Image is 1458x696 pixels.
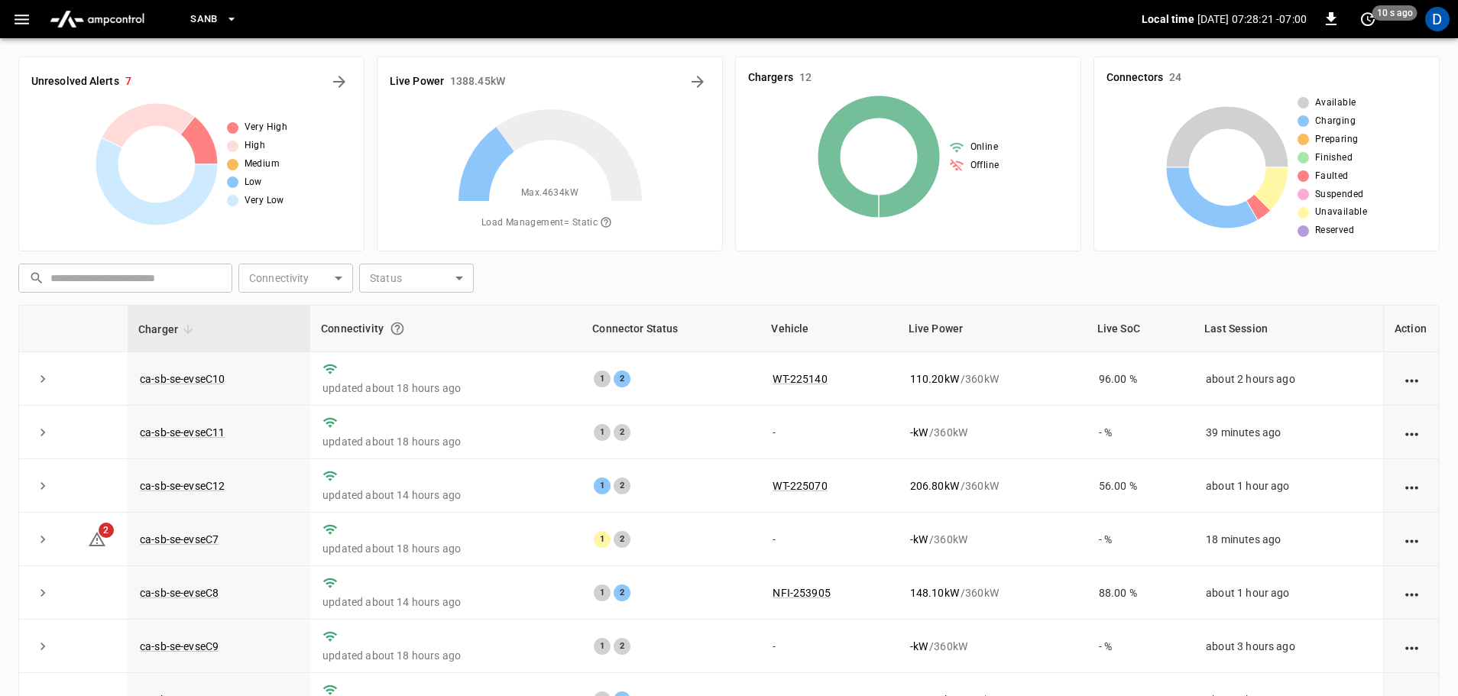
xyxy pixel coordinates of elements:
a: ca-sb-se-evseC10 [140,373,225,385]
span: Online [970,140,998,155]
td: - % [1087,620,1194,673]
td: 39 minutes ago [1194,406,1383,459]
td: - % [1087,406,1194,459]
td: 18 minutes ago [1194,513,1383,566]
span: Very Low [245,193,284,209]
p: [DATE] 07:28:21 -07:00 [1197,11,1307,27]
div: profile-icon [1425,7,1450,31]
td: about 1 hour ago [1194,459,1383,513]
td: - [760,406,897,459]
button: Energy Overview [685,70,710,94]
p: - kW [910,425,928,440]
p: updated about 18 hours ago [322,380,569,396]
span: Very High [245,120,288,135]
td: - [760,513,897,566]
a: WT-225070 [773,480,827,492]
p: updated about 18 hours ago [322,648,569,663]
button: expand row [31,421,54,444]
div: 2 [614,477,630,494]
p: 206.80 kW [910,478,959,494]
div: action cell options [1402,639,1421,654]
div: action cell options [1402,585,1421,601]
button: expand row [31,528,54,551]
span: Load Management = Static [481,210,618,236]
div: / 360 kW [910,639,1074,654]
span: Suspended [1315,187,1364,202]
div: 1 [594,531,611,548]
p: updated about 14 hours ago [322,487,569,503]
th: Live Power [898,306,1087,352]
div: 2 [614,638,630,655]
td: - [760,620,897,673]
span: SanB [190,11,218,28]
span: Available [1315,95,1356,111]
td: about 1 hour ago [1194,566,1383,620]
h6: Chargers [748,70,793,86]
h6: 7 [125,73,131,90]
span: Medium [245,157,280,172]
th: Last Session [1194,306,1383,352]
h6: Unresolved Alerts [31,73,119,90]
button: SanB [184,5,244,34]
a: ca-sb-se-evseC8 [140,587,219,599]
div: 1 [594,584,611,601]
span: Finished [1315,151,1353,166]
h6: 1388.45 kW [450,73,505,90]
td: 96.00 % [1087,352,1194,406]
span: 2 [99,523,114,538]
span: Faulted [1315,169,1349,184]
span: Unavailable [1315,205,1367,220]
span: Charging [1315,114,1356,129]
th: Live SoC [1087,306,1194,352]
button: expand row [31,367,54,390]
div: / 360 kW [910,585,1074,601]
div: 2 [614,371,630,387]
span: High [245,138,266,154]
div: action cell options [1402,478,1421,494]
a: WT-225140 [773,373,827,385]
a: ca-sb-se-evseC7 [140,533,219,545]
button: The system is using AmpEdge-configured limits for static load managment. Depending on your config... [594,210,618,236]
div: Connectivity [321,315,571,342]
td: 56.00 % [1087,459,1194,513]
div: 1 [594,424,611,441]
span: Charger [138,320,198,338]
th: Connector Status [582,306,760,352]
span: Reserved [1315,223,1354,238]
div: action cell options [1402,532,1421,547]
td: - % [1087,513,1194,566]
p: updated about 14 hours ago [322,594,569,610]
td: about 3 hours ago [1194,620,1383,673]
div: / 360 kW [910,371,1074,387]
div: 1 [594,477,611,494]
p: updated about 18 hours ago [322,541,569,556]
img: ampcontrol.io logo [44,5,151,34]
h6: Connectors [1106,70,1163,86]
td: 88.00 % [1087,566,1194,620]
div: / 360 kW [910,478,1074,494]
div: 2 [614,584,630,601]
th: Action [1383,306,1439,352]
div: action cell options [1402,425,1421,440]
button: expand row [31,635,54,658]
a: 2 [88,533,106,545]
button: expand row [31,474,54,497]
p: updated about 18 hours ago [322,434,569,449]
span: Low [245,175,262,190]
div: / 360 kW [910,425,1074,440]
span: Offline [970,158,1000,173]
div: action cell options [1402,371,1421,387]
span: Preparing [1315,132,1359,147]
p: 148.10 kW [910,585,959,601]
h6: Live Power [390,73,444,90]
th: Vehicle [760,306,897,352]
span: 10 s ago [1372,5,1417,21]
div: 2 [614,531,630,548]
a: ca-sb-se-evseC12 [140,480,225,492]
a: ca-sb-se-evseC9 [140,640,219,652]
p: - kW [910,532,928,547]
button: Connection between the charger and our software. [384,315,411,342]
div: / 360 kW [910,532,1074,547]
button: All Alerts [327,70,352,94]
div: 1 [594,638,611,655]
